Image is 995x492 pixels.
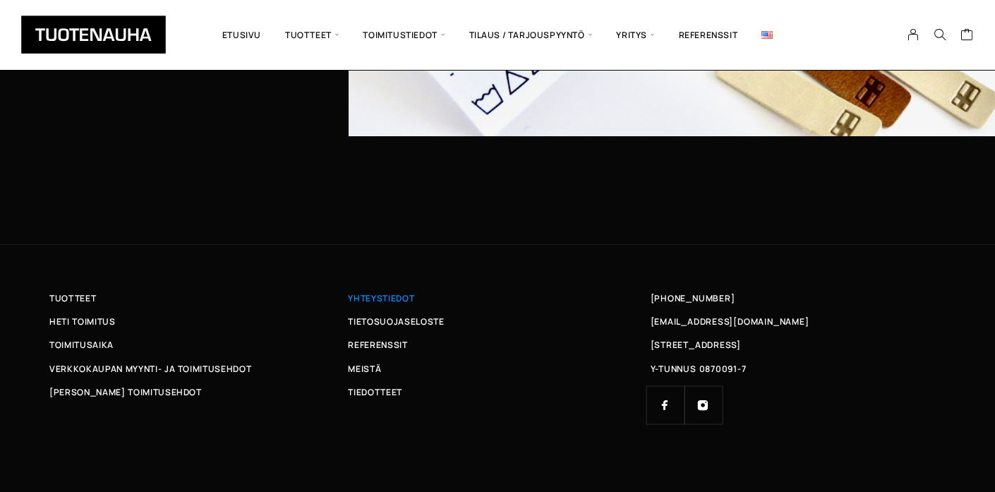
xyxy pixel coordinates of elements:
[49,314,348,329] a: Heti toimitus
[348,385,646,400] a: Tiedotteet
[348,291,646,306] a: Yhteystiedot
[348,314,646,329] a: Tietosuojaseloste
[348,337,407,352] span: Referenssit
[348,385,402,400] span: Tiedotteet
[761,31,773,39] img: English
[348,314,444,329] span: Tietosuojaseloste
[49,385,348,400] a: [PERSON_NAME] toimitusehdot
[49,361,251,376] span: Verkkokaupan myynti- ja toimitusehdot
[49,291,348,306] a: Tuotteet
[210,11,273,59] a: Etusivu
[348,361,646,376] a: Meistä
[651,337,741,352] span: [STREET_ADDRESS]
[646,386,685,424] a: Facebook
[49,337,348,352] a: Toimitusaika
[960,28,974,44] a: Cart
[49,314,116,329] span: Heti toimitus
[273,11,351,59] span: Tuotteet
[348,361,381,376] span: Meistä
[49,361,348,376] a: Verkkokaupan myynti- ja toimitusehdot
[348,337,646,352] a: Referenssit
[49,385,202,400] span: [PERSON_NAME] toimitusehdot
[348,291,414,306] span: Yhteystiedot
[351,11,457,59] span: Toimitustiedot
[900,28,927,41] a: My Account
[49,291,96,306] span: Tuotteet
[457,11,605,59] span: Tilaus / Tarjouspyyntö
[667,11,750,59] a: Referenssit
[651,314,809,329] a: [EMAIL_ADDRESS][DOMAIN_NAME]
[604,11,666,59] span: Yritys
[685,386,723,424] a: Instagram
[651,361,747,376] span: Y-TUNNUS 0870091-7
[651,291,735,306] a: [PHONE_NUMBER]
[927,28,953,41] button: Search
[49,337,114,352] span: Toimitusaika
[21,16,166,54] img: Tuotenauha Oy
